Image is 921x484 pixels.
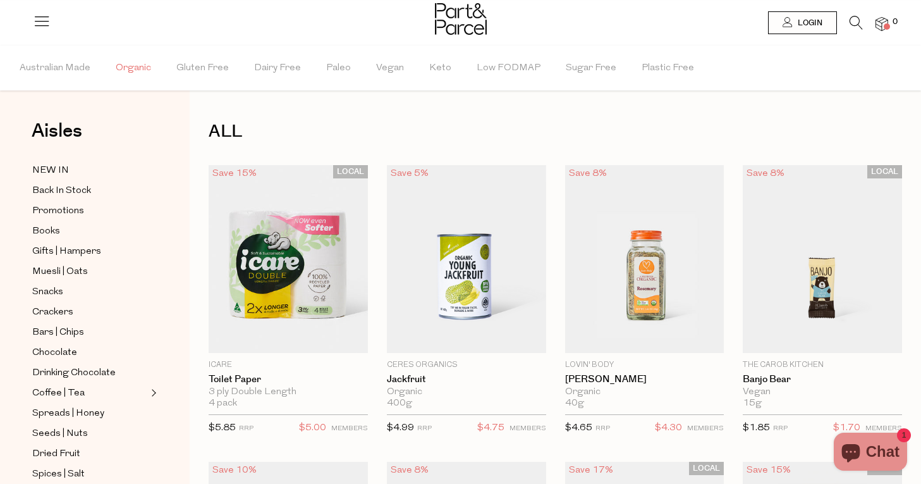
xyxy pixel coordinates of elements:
[32,304,147,320] a: Crackers
[743,165,902,353] img: Banjo Bear
[209,462,260,479] div: Save 10%
[32,366,116,381] span: Drinking Chocolate
[32,386,85,401] span: Coffee | Tea
[865,425,902,432] small: MEMBERS
[32,163,147,178] a: NEW IN
[387,462,432,479] div: Save 8%
[867,165,902,178] span: LOCAL
[32,224,60,239] span: Books
[209,387,368,398] div: 3 ply Double Length
[743,398,762,409] span: 15g
[333,165,368,178] span: LOCAL
[565,374,724,385] a: [PERSON_NAME]
[795,18,822,28] span: Login
[387,374,546,385] a: Jackfruit
[209,359,368,371] p: icare
[148,385,157,400] button: Expand/Collapse Coffee | Tea
[387,423,414,433] span: $4.99
[32,345,147,361] a: Chocolate
[565,423,592,433] span: $4.65
[209,374,368,385] a: Toilet Paper
[387,387,546,398] div: Organic
[565,462,617,479] div: Save 17%
[116,46,151,90] span: Organic
[566,46,616,90] span: Sugar Free
[32,264,88,280] span: Muesli | Oats
[209,165,368,353] img: Toilet Paper
[743,423,770,433] span: $1.85
[32,426,147,442] a: Seeds | Nuts
[32,285,63,300] span: Snacks
[565,398,584,409] span: 40g
[509,425,546,432] small: MEMBERS
[875,17,888,30] a: 0
[331,425,368,432] small: MEMBERS
[32,325,147,340] a: Bars | Chips
[32,204,84,219] span: Promotions
[209,165,260,182] div: Save 15%
[565,165,611,182] div: Save 8%
[565,387,724,398] div: Organic
[32,121,82,153] a: Aisles
[32,345,77,361] span: Chocolate
[595,425,610,432] small: RRP
[477,420,504,437] span: $4.75
[773,425,788,432] small: RRP
[376,46,404,90] span: Vegan
[417,425,432,432] small: RRP
[689,462,724,475] span: LOCAL
[743,359,902,371] p: The Carob Kitchen
[642,46,694,90] span: Plastic Free
[32,426,88,442] span: Seeds | Nuts
[32,446,147,462] a: Dried Fruit
[32,117,82,145] span: Aisles
[387,165,432,182] div: Save 5%
[477,46,540,90] span: Low FODMAP
[32,406,104,421] span: Spreads | Honey
[32,385,147,401] a: Coffee | Tea
[32,305,73,320] span: Crackers
[326,46,351,90] span: Paleo
[387,359,546,371] p: Ceres Organics
[833,420,860,437] span: $1.70
[387,165,546,353] img: Jackfruit
[743,462,795,479] div: Save 15%
[32,284,147,300] a: Snacks
[209,398,237,409] span: 4 pack
[32,447,80,462] span: Dried Fruit
[239,425,253,432] small: RRP
[32,244,101,259] span: Gifts | Hampers
[32,365,147,381] a: Drinking Chocolate
[768,11,837,34] a: Login
[32,467,85,482] span: Spices | Salt
[32,264,147,280] a: Muesli | Oats
[209,423,236,433] span: $5.85
[32,244,147,259] a: Gifts | Hampers
[429,46,451,90] span: Keto
[687,425,724,432] small: MEMBERS
[32,183,147,199] a: Back In Stock
[889,16,901,28] span: 0
[32,325,84,340] span: Bars | Chips
[32,183,91,199] span: Back In Stock
[209,117,902,146] h1: ALL
[387,398,412,409] span: 400g
[254,46,301,90] span: Dairy Free
[299,420,326,437] span: $5.00
[32,223,147,239] a: Books
[32,406,147,421] a: Spreads | Honey
[176,46,229,90] span: Gluten Free
[32,163,69,178] span: NEW IN
[565,359,724,371] p: Lovin' Body
[32,203,147,219] a: Promotions
[565,165,724,353] img: Rosemary
[655,420,682,437] span: $4.30
[20,46,90,90] span: Australian Made
[830,433,911,474] inbox-online-store-chat: Shopify online store chat
[743,165,788,182] div: Save 8%
[435,3,487,35] img: Part&Parcel
[743,374,902,385] a: Banjo Bear
[32,466,147,482] a: Spices | Salt
[743,387,902,398] div: Vegan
